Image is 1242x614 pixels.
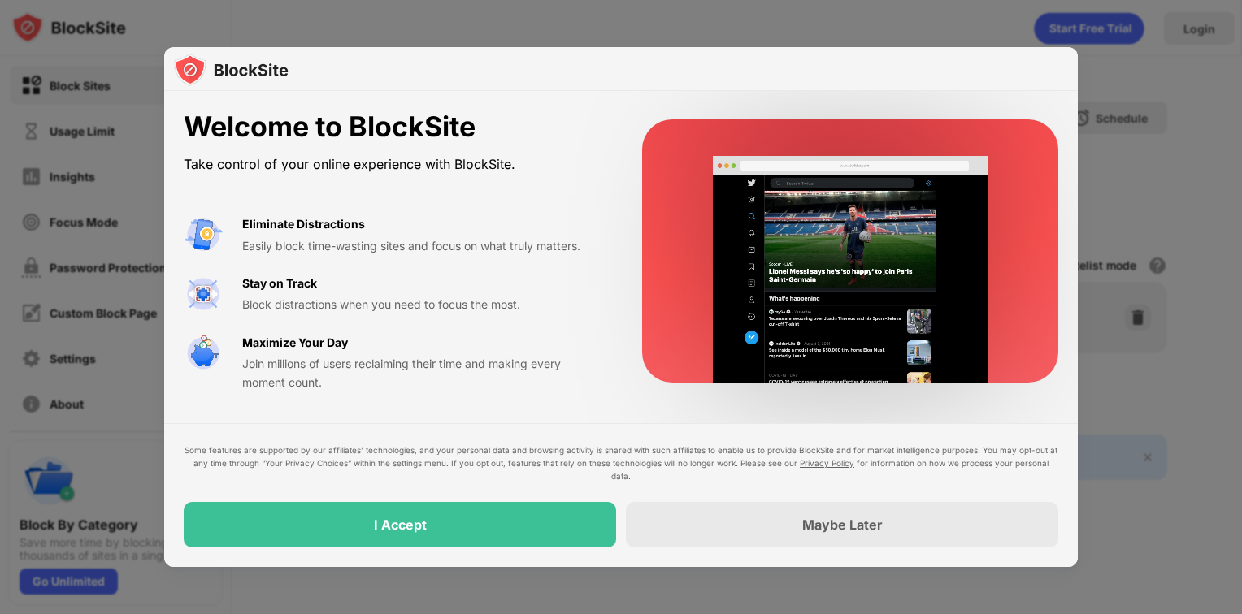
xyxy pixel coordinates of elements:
[184,334,223,373] img: value-safe-time.svg
[242,215,365,233] div: Eliminate Distractions
[184,153,603,176] div: Take control of your online experience with BlockSite.
[184,215,223,254] img: value-avoid-distractions.svg
[184,443,1058,482] div: Some features are supported by our affiliates’ technologies, and your personal data and browsing ...
[242,237,603,255] div: Easily block time-wasting sites and focus on what truly matters.
[242,275,317,292] div: Stay on Track
[174,54,289,86] img: logo-blocksite.svg
[802,517,883,533] div: Maybe Later
[242,334,348,352] div: Maximize Your Day
[184,275,223,313] img: value-focus.svg
[242,296,603,313] div: Block distractions when you need to focus the most.
[242,355,603,391] div: Join millions of users reclaiming their time and making every moment count.
[374,517,427,533] div: I Accept
[184,110,603,144] div: Welcome to BlockSite
[800,458,854,468] a: Privacy Policy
